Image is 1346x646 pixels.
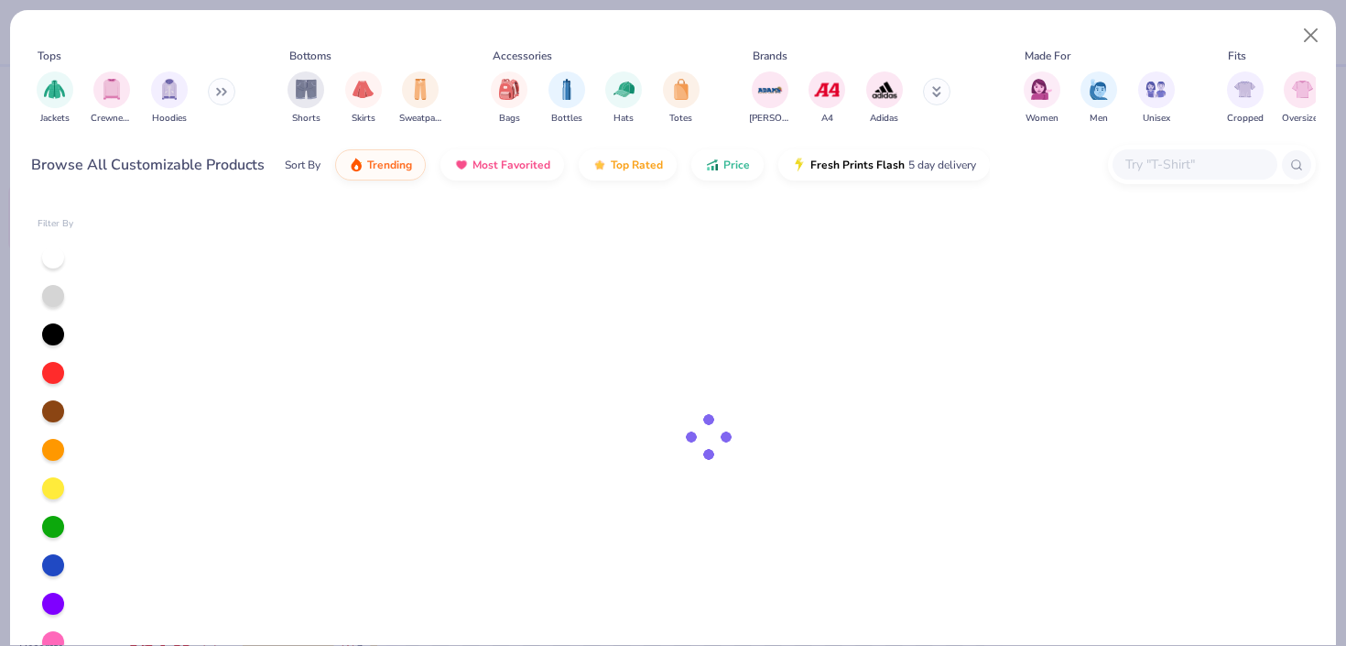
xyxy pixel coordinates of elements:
img: Adams Image [756,76,784,104]
button: filter button [1138,71,1175,126]
span: Oversized [1282,112,1323,126]
div: filter for Adams [749,71,791,126]
div: filter for Skirts [345,71,382,126]
span: Adidas [870,112,898,126]
img: Hats Image [613,79,635,100]
img: Adidas Image [871,76,898,104]
div: filter for Hoodies [151,71,188,126]
div: filter for Adidas [866,71,903,126]
button: Top Rated [579,149,677,181]
button: Fresh Prints Flash5 day delivery [778,149,990,181]
div: filter for Jackets [37,71,73,126]
button: filter button [548,71,585,126]
img: Totes Image [671,79,691,100]
span: Bags [499,112,520,126]
span: Unisex [1143,112,1170,126]
button: filter button [399,71,441,126]
button: Price [691,149,764,181]
div: filter for Sweatpants [399,71,441,126]
img: A4 Image [813,76,841,104]
img: Bags Image [499,79,519,100]
div: filter for Bottles [548,71,585,126]
span: Sweatpants [399,112,441,126]
img: Men Image [1089,79,1109,100]
button: filter button [345,71,382,126]
span: Top Rated [611,158,663,172]
button: filter button [91,71,133,126]
span: Men [1090,112,1108,126]
div: filter for Oversized [1282,71,1323,126]
div: filter for Crewnecks [91,71,133,126]
div: filter for Bags [491,71,527,126]
button: filter button [1227,71,1264,126]
button: filter button [288,71,324,126]
div: Filter By [38,217,74,231]
img: Women Image [1031,79,1052,100]
span: Bottles [551,112,582,126]
img: Shorts Image [296,79,317,100]
button: filter button [151,71,188,126]
img: Unisex Image [1145,79,1167,100]
div: Accessories [493,48,552,64]
div: filter for Hats [605,71,642,126]
span: Price [723,158,750,172]
img: Jackets Image [44,79,65,100]
div: filter for A4 [809,71,845,126]
div: filter for Men [1080,71,1117,126]
img: Skirts Image [353,79,374,100]
img: Hoodies Image [159,79,179,100]
span: Trending [367,158,412,172]
img: Oversized Image [1292,79,1313,100]
img: TopRated.gif [592,158,607,172]
div: Tops [38,48,61,64]
button: filter button [809,71,845,126]
span: Shorts [292,112,320,126]
div: filter for Unisex [1138,71,1175,126]
div: Brands [753,48,787,64]
div: filter for Women [1024,71,1060,126]
button: filter button [663,71,700,126]
button: filter button [605,71,642,126]
img: Cropped Image [1234,79,1255,100]
button: filter button [1024,71,1060,126]
img: most_fav.gif [454,158,469,172]
div: Fits [1228,48,1246,64]
span: Fresh Prints Flash [810,158,905,172]
button: filter button [866,71,903,126]
img: trending.gif [349,158,364,172]
button: filter button [491,71,527,126]
span: A4 [821,112,833,126]
div: filter for Cropped [1227,71,1264,126]
button: filter button [1080,71,1117,126]
span: Hoodies [152,112,187,126]
button: Trending [335,149,426,181]
div: Sort By [285,157,320,173]
button: filter button [749,71,791,126]
button: Close [1294,18,1329,53]
div: filter for Totes [663,71,700,126]
div: Browse All Customizable Products [31,154,265,176]
img: Bottles Image [557,79,577,100]
span: Totes [669,112,692,126]
button: Most Favorited [440,149,564,181]
img: Crewnecks Image [102,79,122,100]
button: filter button [37,71,73,126]
div: Bottoms [289,48,331,64]
span: Adams [749,112,791,126]
span: Jackets [40,112,70,126]
span: Hats [613,112,634,126]
img: Sweatpants Image [410,79,430,100]
span: Most Favorited [472,158,550,172]
span: Women [1026,112,1058,126]
span: Crewnecks [91,112,133,126]
input: Try "T-Shirt" [1123,154,1265,175]
button: filter button [1282,71,1323,126]
div: Made For [1025,48,1070,64]
img: flash.gif [792,158,807,172]
span: Skirts [352,112,375,126]
span: 5 day delivery [908,155,976,176]
span: Cropped [1227,112,1264,126]
div: filter for Shorts [288,71,324,126]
